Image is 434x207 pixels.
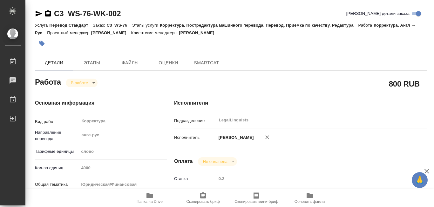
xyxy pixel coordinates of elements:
p: [PERSON_NAME] [216,134,254,141]
p: Перевод Стандарт [49,23,93,28]
div: В работе [66,79,98,87]
button: Папка на Drive [123,189,176,207]
input: Пустое поле [216,174,406,183]
p: [PERSON_NAME] [179,30,219,35]
button: Скопировать ссылку для ЯМессенджера [35,10,43,17]
span: SmartCat [191,59,222,67]
p: Этапы услуги [132,23,160,28]
p: Общая тематика [35,181,79,188]
h4: Оплата [174,158,193,165]
p: Корректура, Постредактура машинного перевода, Перевод, Приёмка по качеству, Редактура [160,23,358,28]
p: Направление перевода [35,129,79,142]
h4: Основная информация [35,99,149,107]
span: Этапы [77,59,107,67]
button: В работе [69,80,90,86]
p: Кол-во единиц [35,165,79,171]
button: Не оплачена [201,159,229,164]
p: Услуга [35,23,49,28]
h2: Работа [35,76,61,87]
span: Файлы [115,59,146,67]
button: Скопировать бриф [176,189,230,207]
span: Папка на Drive [137,199,163,204]
p: C3_WS-76 [107,23,132,28]
div: Юридическая/Финансовая [79,179,167,190]
button: Скопировать ссылку [44,10,52,17]
p: Вид работ [35,119,79,125]
input: Пустое поле [79,163,167,172]
button: Удалить исполнителя [260,130,274,144]
span: Детали [39,59,69,67]
p: Клиентские менеджеры [131,30,179,35]
span: Скопировать мини-бриф [234,199,278,204]
span: Оценки [153,59,184,67]
p: Ставка [174,176,216,182]
h4: Исполнители [174,99,427,107]
h2: 800 RUB [389,78,420,89]
p: Проектный менеджер [47,30,91,35]
div: слово [79,146,167,157]
button: Обновить файлы [283,189,336,207]
p: Исполнитель [174,134,216,141]
button: 🙏 [412,172,428,188]
span: Скопировать бриф [186,199,220,204]
span: Обновить файлы [295,199,325,204]
button: Добавить тэг [35,36,49,50]
p: Тарифные единицы [35,148,79,155]
p: [PERSON_NAME] [91,30,131,35]
p: Работа [358,23,374,28]
p: Подразделение [174,118,216,124]
a: C3_WS-76-WK-002 [54,9,121,18]
div: В работе [198,157,237,166]
span: 🙏 [414,173,425,187]
p: Заказ: [93,23,106,28]
span: [PERSON_NAME] детали заказа [346,10,410,17]
button: Скопировать мини-бриф [230,189,283,207]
